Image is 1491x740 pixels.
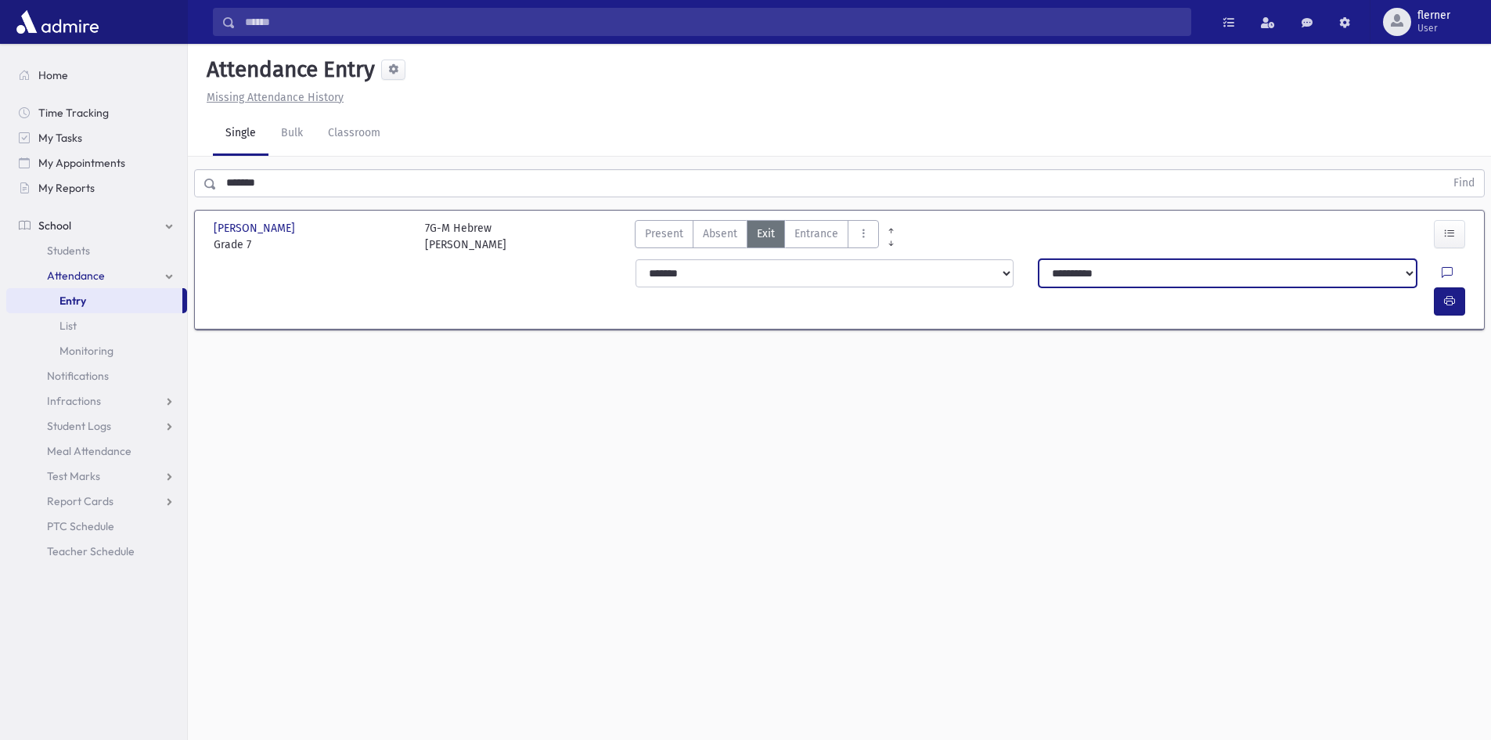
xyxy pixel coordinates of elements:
[645,226,683,242] span: Present
[6,150,187,175] a: My Appointments
[6,539,187,564] a: Teacher Schedule
[6,514,187,539] a: PTC Schedule
[703,226,737,242] span: Absent
[6,439,187,464] a: Meal Attendance
[6,388,187,413] a: Infractions
[47,369,109,383] span: Notifications
[207,91,344,104] u: Missing Attendance History
[59,344,113,358] span: Monitoring
[315,112,393,156] a: Classroom
[1444,170,1484,197] button: Find
[757,226,775,242] span: Exit
[6,288,182,313] a: Entry
[6,238,187,263] a: Students
[268,112,315,156] a: Bulk
[6,313,187,338] a: List
[6,338,187,363] a: Monitoring
[213,112,268,156] a: Single
[47,519,114,533] span: PTC Schedule
[6,63,187,88] a: Home
[236,8,1190,36] input: Search
[47,244,90,258] span: Students
[200,56,375,83] h5: Attendance Entry
[47,444,131,458] span: Meal Attendance
[6,363,187,388] a: Notifications
[635,220,879,253] div: AttTypes
[59,294,86,308] span: Entry
[47,419,111,433] span: Student Logs
[47,494,113,508] span: Report Cards
[47,469,100,483] span: Test Marks
[38,218,71,233] span: School
[6,125,187,150] a: My Tasks
[6,175,187,200] a: My Reports
[6,263,187,288] a: Attendance
[59,319,77,333] span: List
[794,226,838,242] span: Entrance
[38,156,125,170] span: My Appointments
[47,544,135,558] span: Teacher Schedule
[6,489,187,514] a: Report Cards
[13,6,103,38] img: AdmirePro
[214,220,298,236] span: [PERSON_NAME]
[38,68,68,82] span: Home
[6,213,187,238] a: School
[200,91,344,104] a: Missing Attendance History
[38,131,82,145] span: My Tasks
[1417,9,1450,22] span: flerner
[38,106,109,120] span: Time Tracking
[47,269,105,283] span: Attendance
[6,100,187,125] a: Time Tracking
[38,181,95,195] span: My Reports
[425,220,506,253] div: 7G-M Hebrew [PERSON_NAME]
[214,236,409,253] span: Grade 7
[1417,22,1450,34] span: User
[47,394,101,408] span: Infractions
[6,464,187,489] a: Test Marks
[6,413,187,439] a: Student Logs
